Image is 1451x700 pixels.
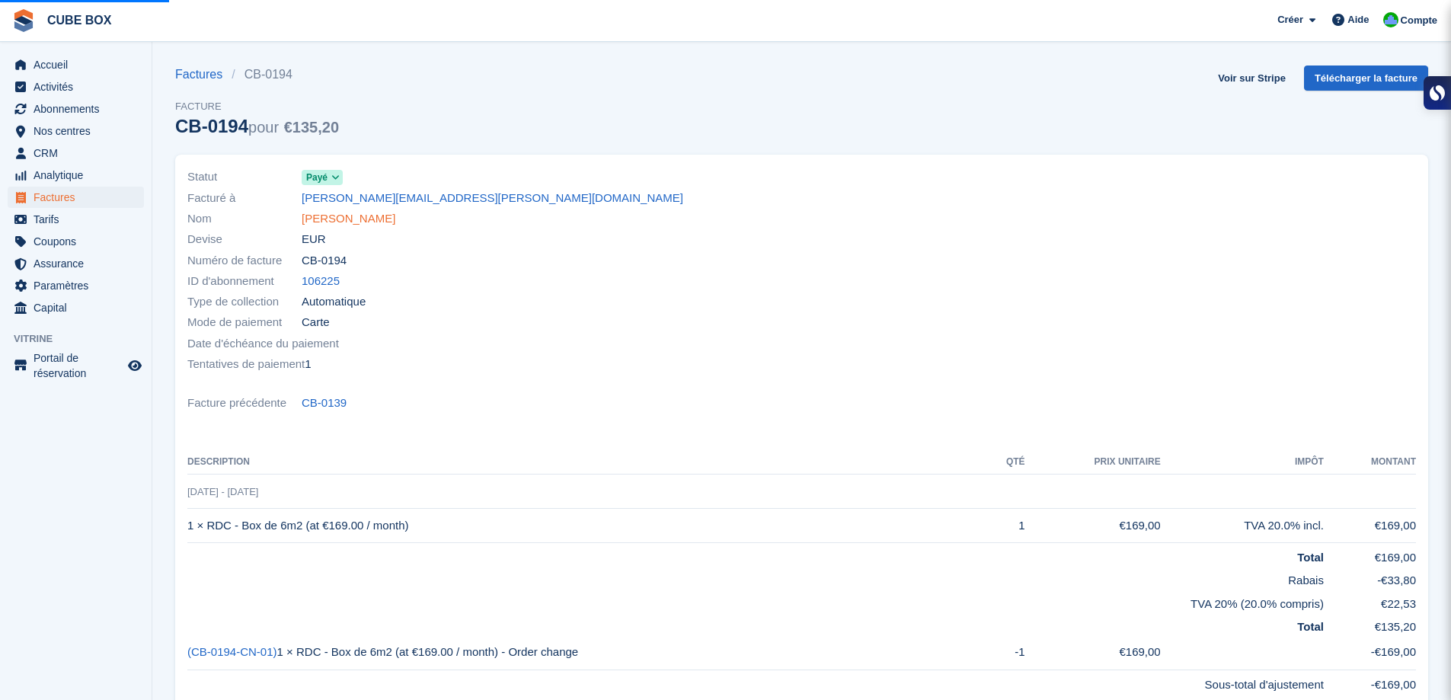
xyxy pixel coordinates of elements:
[1304,66,1428,91] a: Télécharger la facture
[986,509,1024,543] td: 1
[302,395,347,412] a: CB-0139
[187,509,986,543] td: 1 × RDC - Box de 6m2 (at €169.00 / month)
[1401,13,1437,28] span: Compte
[1297,620,1324,633] strong: Total
[175,116,339,136] div: CB-0194
[302,252,347,270] span: CB-0194
[1324,670,1416,693] td: -€169,00
[1324,636,1416,670] td: -€169,00
[8,98,144,120] a: menu
[187,590,1324,613] td: TVA 20% (20.0% compris)
[187,252,302,270] span: Numéro de facture
[187,645,277,658] a: (CB-0194-CN-01)
[1025,450,1161,475] th: Prix unitaire
[126,356,144,375] a: Boutique d'aperçu
[34,297,125,318] span: Capital
[8,187,144,208] a: menu
[986,450,1024,475] th: Qté
[8,54,144,75] a: menu
[302,168,343,186] a: Payé
[187,168,302,186] span: Statut
[302,210,395,228] a: [PERSON_NAME]
[1324,542,1416,566] td: €169,00
[306,171,328,184] span: Payé
[1025,509,1161,543] td: €169,00
[284,119,339,136] span: €135,20
[41,8,117,33] a: CUBE BOX
[1161,450,1324,475] th: Impôt
[1025,636,1161,670] td: €169,00
[34,54,125,75] span: Accueil
[175,99,339,114] span: Facture
[175,66,339,84] nav: breadcrumbs
[8,253,144,274] a: menu
[8,76,144,97] a: menu
[8,209,144,230] a: menu
[187,395,302,412] span: Facture précédente
[1277,12,1303,27] span: Créer
[302,293,366,311] span: Automatique
[14,331,152,347] span: Vitrine
[1324,509,1416,543] td: €169,00
[34,231,125,252] span: Coupons
[187,636,986,670] td: 1 × RDC - Box de 6m2 (at €169.00 / month) - Order change
[175,66,232,84] a: Factures
[248,119,279,136] span: pour
[302,231,326,248] span: EUR
[1212,66,1292,91] a: Voir sur Stripe
[187,356,305,373] span: Tentatives de paiement
[8,120,144,142] a: menu
[1324,612,1416,636] td: €135,20
[187,670,1324,693] td: Sous-total d'ajustement
[34,187,125,208] span: Factures
[1383,12,1398,27] img: Cube Box
[187,231,302,248] span: Devise
[34,275,125,296] span: Paramètres
[34,165,125,186] span: Analytique
[1324,450,1416,475] th: Montant
[34,209,125,230] span: Tarifs
[1324,590,1416,613] td: €22,53
[12,9,35,32] img: stora-icon-8386f47178a22dfd0bd8f6a31ec36ba5ce8667c1dd55bd0f319d3a0aa187defe.svg
[187,450,986,475] th: Description
[187,293,302,311] span: Type de collection
[305,356,311,373] span: 1
[8,350,144,381] a: menu
[187,210,302,228] span: Nom
[34,253,125,274] span: Assurance
[187,335,339,353] span: Date d'échéance du paiement
[8,275,144,296] a: menu
[187,190,302,207] span: Facturé à
[34,350,125,381] span: Portail de réservation
[1297,551,1324,564] strong: Total
[187,314,302,331] span: Mode de paiement
[34,142,125,164] span: CRM
[1347,12,1369,27] span: Aide
[8,297,144,318] a: menu
[302,273,340,290] a: 106225
[986,636,1024,670] td: -1
[187,566,1324,590] td: Rabais
[1161,517,1324,535] div: TVA 20.0% incl.
[34,76,125,97] span: Activités
[302,190,683,207] a: [PERSON_NAME][EMAIL_ADDRESS][PERSON_NAME][DOMAIN_NAME]
[302,314,330,331] span: Carte
[8,165,144,186] a: menu
[1324,566,1416,590] td: -€33,80
[187,273,302,290] span: ID d'abonnement
[187,486,258,497] span: [DATE] - [DATE]
[34,98,125,120] span: Abonnements
[34,120,125,142] span: Nos centres
[8,142,144,164] a: menu
[8,231,144,252] a: menu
